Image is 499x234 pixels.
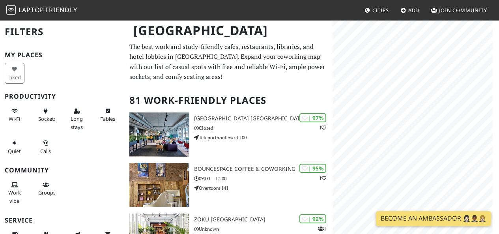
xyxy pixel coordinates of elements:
span: Group tables [38,189,56,196]
p: 1 [319,174,326,182]
button: Calls [36,137,56,157]
span: Quiet [8,148,21,155]
button: Groups [36,178,56,199]
span: People working [8,189,21,204]
span: Work-friendly tables [101,115,115,122]
span: Video/audio calls [40,148,51,155]
span: Laptop [19,6,44,14]
p: 1 [318,225,326,232]
h3: My Places [5,51,120,59]
h2: Filters [5,20,120,44]
span: Power sockets [38,115,56,122]
span: Add [408,7,420,14]
h2: 81 Work-Friendly Places [129,88,328,112]
p: 09:00 – 17:00 [194,175,333,182]
img: Aristo Meeting Center Amsterdam [129,112,189,157]
p: Teleportboulevard 100 [194,134,333,141]
span: Join Community [439,7,487,14]
p: Closed [194,124,333,132]
a: Add [397,3,423,17]
h1: [GEOGRAPHIC_DATA] [127,20,331,41]
h3: BounceSpace Coffee & Coworking [194,166,333,172]
div: | 97% [299,113,326,122]
button: Quiet [5,137,24,157]
p: Overtoom 141 [194,184,333,192]
p: Unknown [194,225,333,233]
span: Stable Wi-Fi [9,115,20,122]
div: | 92% [299,214,326,223]
h3: Zoku [GEOGRAPHIC_DATA] [194,216,333,223]
h3: [GEOGRAPHIC_DATA] [GEOGRAPHIC_DATA] [194,115,333,122]
span: Cities [372,7,389,14]
button: Tables [98,105,118,125]
h3: Community [5,167,120,174]
button: Wi-Fi [5,105,24,125]
p: The best work and study-friendly cafes, restaurants, libraries, and hotel lobbies in [GEOGRAPHIC_... [129,42,328,82]
a: Aristo Meeting Center Amsterdam | 97% 1 [GEOGRAPHIC_DATA] [GEOGRAPHIC_DATA] Closed Teleportboulev... [125,112,333,157]
button: Work vibe [5,178,24,207]
a: Become an Ambassador 🤵🏻‍♀️🤵🏾‍♂️🤵🏼‍♀️ [376,211,491,226]
a: Join Community [428,3,490,17]
span: Long stays [71,115,83,130]
a: BounceSpace Coffee & Coworking | 95% 1 BounceSpace Coffee & Coworking 09:00 – 17:00 Overtoom 141 [125,163,333,207]
p: 1 [319,124,326,131]
img: LaptopFriendly [6,5,16,15]
button: Long stays [67,105,87,133]
h3: Productivity [5,93,120,100]
div: | 95% [299,164,326,173]
img: BounceSpace Coffee & Coworking [129,163,189,207]
a: LaptopFriendly LaptopFriendly [6,4,77,17]
h3: Service [5,217,120,224]
span: Friendly [45,6,77,14]
a: Cities [361,3,392,17]
button: Sockets [36,105,56,125]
